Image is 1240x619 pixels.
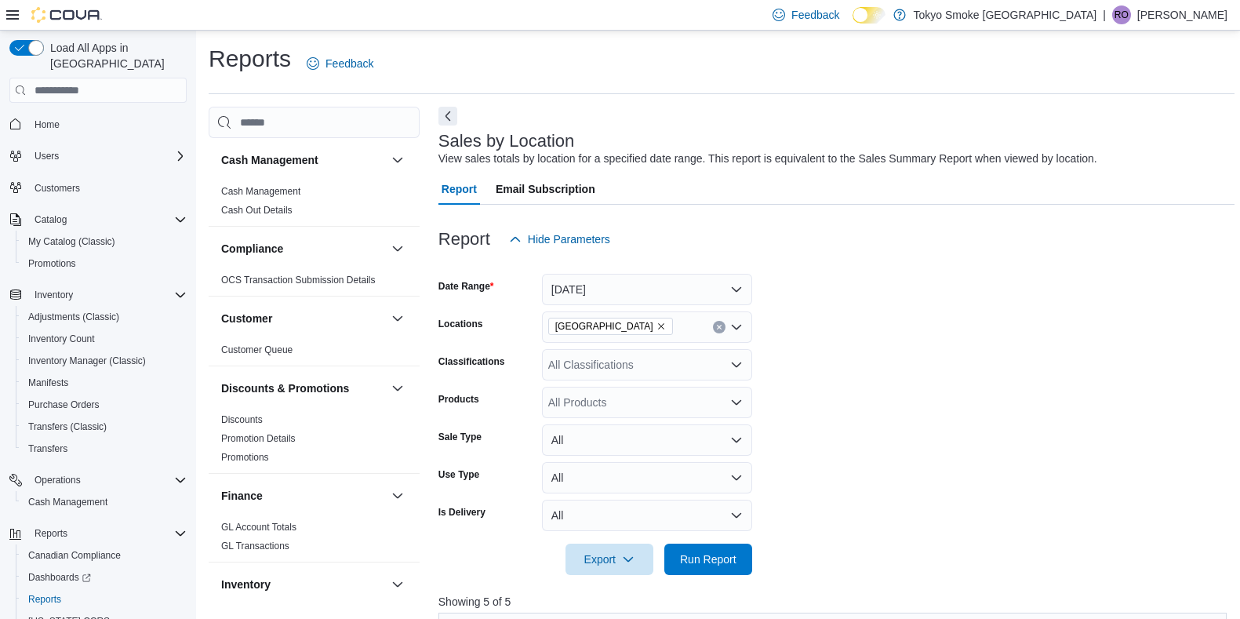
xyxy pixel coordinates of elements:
[16,306,193,328] button: Adjustments (Classic)
[16,416,193,438] button: Transfers (Classic)
[28,471,87,490] button: Operations
[221,311,272,326] h3: Customer
[35,182,80,195] span: Customers
[35,527,67,540] span: Reports
[22,493,187,512] span: Cash Management
[22,546,127,565] a: Canadian Compliance
[555,319,653,334] span: [GEOGRAPHIC_DATA]
[22,351,187,370] span: Inventory Manager (Classic)
[388,151,407,169] button: Cash Management
[28,210,187,229] span: Catalog
[221,414,263,425] a: Discounts
[221,152,385,168] button: Cash Management
[914,5,1097,24] p: Tokyo Smoke [GEOGRAPHIC_DATA]
[3,145,193,167] button: Users
[22,232,122,251] a: My Catalog (Classic)
[28,399,100,411] span: Purchase Orders
[300,48,380,79] a: Feedback
[22,254,187,273] span: Promotions
[221,204,293,217] span: Cash Out Details
[209,182,420,226] div: Cash Management
[28,286,187,304] span: Inventory
[221,488,385,504] button: Finance
[209,43,291,75] h1: Reports
[16,372,193,394] button: Manifests
[221,205,293,216] a: Cash Out Details
[22,546,187,565] span: Canadian Compliance
[438,393,479,406] label: Products
[575,544,644,575] span: Export
[28,549,121,562] span: Canadian Compliance
[438,132,575,151] h3: Sales by Location
[16,491,193,513] button: Cash Management
[438,594,1235,610] p: Showing 5 of 5
[1103,5,1106,24] p: |
[22,493,114,512] a: Cash Management
[221,488,263,504] h3: Finance
[28,524,74,543] button: Reports
[542,424,752,456] button: All
[28,593,61,606] span: Reports
[791,7,839,23] span: Feedback
[438,468,479,481] label: Use Type
[221,541,289,552] a: GL Transactions
[28,524,187,543] span: Reports
[1112,5,1131,24] div: Raina Olson
[656,322,666,331] button: Remove Saskatchewan from selection in this group
[28,496,107,508] span: Cash Management
[28,377,68,389] span: Manifests
[28,115,66,134] a: Home
[22,351,152,370] a: Inventory Manager (Classic)
[542,462,752,493] button: All
[22,439,187,458] span: Transfers
[438,506,485,519] label: Is Delivery
[221,185,300,198] span: Cash Management
[16,394,193,416] button: Purchase Orders
[22,590,67,609] a: Reports
[565,544,653,575] button: Export
[503,224,616,255] button: Hide Parameters
[3,469,193,491] button: Operations
[528,231,610,247] span: Hide Parameters
[730,359,743,371] button: Open list of options
[22,395,187,414] span: Purchase Orders
[221,381,385,396] button: Discounts & Promotions
[22,373,187,392] span: Manifests
[438,431,482,443] label: Sale Type
[221,540,289,552] span: GL Transactions
[16,350,193,372] button: Inventory Manager (Classic)
[438,280,494,293] label: Date Range
[388,486,407,505] button: Finance
[209,340,420,366] div: Customer
[730,321,743,333] button: Open list of options
[35,150,59,162] span: Users
[22,417,187,436] span: Transfers (Classic)
[16,588,193,610] button: Reports
[35,118,60,131] span: Home
[221,311,385,326] button: Customer
[1115,5,1129,24] span: RO
[16,231,193,253] button: My Catalog (Classic)
[22,568,97,587] a: Dashboards
[542,500,752,531] button: All
[730,396,743,409] button: Open list of options
[209,271,420,296] div: Compliance
[28,178,187,198] span: Customers
[853,7,885,24] input: Dark Mode
[221,577,385,592] button: Inventory
[3,284,193,306] button: Inventory
[22,330,101,348] a: Inventory Count
[16,544,193,566] button: Canadian Compliance
[44,40,187,71] span: Load All Apps in [GEOGRAPHIC_DATA]
[209,518,420,562] div: Finance
[3,523,193,544] button: Reports
[28,311,119,323] span: Adjustments (Classic)
[22,590,187,609] span: Reports
[28,147,187,166] span: Users
[28,179,86,198] a: Customers
[221,344,293,356] span: Customer Queue
[442,173,477,205] span: Report
[16,328,193,350] button: Inventory Count
[35,474,81,486] span: Operations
